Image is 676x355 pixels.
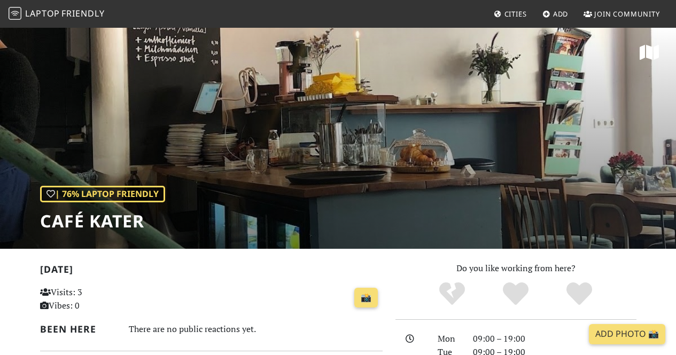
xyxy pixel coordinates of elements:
[9,5,105,23] a: LaptopFriendly LaptopFriendly
[129,321,383,337] div: There are no public reactions yet.
[467,332,643,346] div: 09:00 – 19:00
[61,7,104,19] span: Friendly
[354,288,378,308] a: 📸
[40,286,146,313] p: Visits: 3 Vibes: 0
[421,281,484,307] div: No
[594,9,660,19] span: Join Community
[553,9,569,19] span: Add
[504,9,527,19] span: Cities
[547,281,611,307] div: Definitely!
[40,211,165,231] h1: Café Kater
[431,332,467,346] div: Mon
[9,7,21,20] img: LaptopFriendly
[40,324,116,335] h2: Been here
[25,7,60,19] span: Laptop
[579,4,664,23] a: Join Community
[538,4,573,23] a: Add
[589,324,665,344] a: Add Photo 📸
[489,4,531,23] a: Cities
[395,262,636,275] p: Do you like working from here?
[40,264,383,279] h2: [DATE]
[40,186,165,203] div: | 76% Laptop Friendly
[484,281,548,307] div: Yes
